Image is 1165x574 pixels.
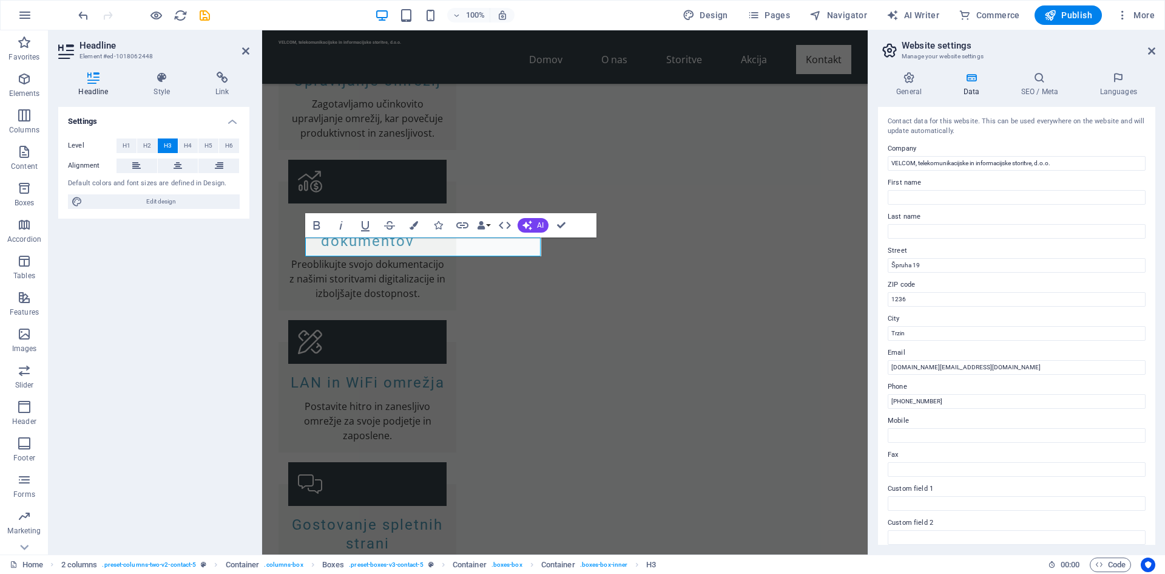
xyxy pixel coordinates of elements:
[493,213,516,237] button: HTML
[1002,72,1081,97] h4: SEO / Meta
[1095,558,1126,572] span: Code
[15,198,35,208] p: Boxes
[15,380,34,390] p: Slider
[13,271,35,281] p: Tables
[1048,558,1080,572] h6: Session time
[550,213,573,237] button: Confirm (Ctrl+⏎)
[201,561,206,568] i: This element is a customizable preset
[646,558,656,572] span: Click to select. Double-click to edit
[1112,5,1160,25] button: More
[76,8,90,22] button: undo
[11,162,38,171] p: Content
[10,307,39,317] p: Features
[954,5,1025,25] button: Commerce
[1141,558,1155,572] button: Usercentrics
[198,138,218,153] button: H5
[888,278,1146,292] label: ZIP code
[453,558,487,572] span: Click to select. Double-click to edit
[9,125,39,135] p: Columns
[8,52,39,62] p: Favorites
[68,194,240,209] button: Edit design
[61,558,657,572] nav: breadcrumb
[888,414,1146,428] label: Mobile
[497,10,508,21] i: On resize automatically adjust zoom level to fit chosen device.
[58,72,133,97] h4: Headline
[68,138,116,153] label: Level
[13,490,35,499] p: Forms
[264,558,303,572] span: . columns-box
[178,138,198,153] button: H4
[9,89,40,98] p: Elements
[541,558,575,572] span: Click to select. Double-click to edit
[491,558,522,572] span: . boxes-box
[888,448,1146,462] label: Fax
[888,176,1146,190] label: First name
[10,558,43,572] a: Click to cancel selection. Double-click to open Pages
[116,138,137,153] button: H1
[204,138,212,153] span: H5
[173,8,187,22] button: reload
[428,561,434,568] i: This element is a customizable preset
[888,346,1146,360] label: Email
[86,194,236,209] span: Edit design
[902,51,1131,62] h3: Manage your website settings
[149,8,163,22] button: Click here to leave preview mode and continue editing
[743,5,795,25] button: Pages
[1061,558,1079,572] span: 00 00
[1090,558,1131,572] button: Code
[219,138,239,153] button: H6
[748,9,790,21] span: Pages
[805,5,872,25] button: Navigator
[329,213,353,237] button: Italic (Ctrl+I)
[7,234,41,244] p: Accordion
[886,9,939,21] span: AI Writer
[12,417,36,426] p: Header
[888,312,1146,326] label: City
[198,9,212,22] i: Save (Ctrl+S)
[68,159,116,173] label: Alignment
[79,51,225,62] h3: Element #ed-1018062448
[133,72,195,97] h4: Style
[518,218,549,233] button: AI
[882,5,944,25] button: AI Writer
[945,72,1002,97] h4: Data
[349,558,423,572] span: . preset-boxes-v3-contact-5
[1081,72,1155,97] h4: Languages
[354,213,377,237] button: Underline (Ctrl+U)
[378,213,401,237] button: Strikethrough
[888,482,1146,496] label: Custom field 1
[137,138,157,153] button: H2
[123,138,130,153] span: H1
[1035,5,1102,25] button: Publish
[465,8,485,22] h6: 100%
[447,8,490,22] button: 100%
[13,453,35,463] p: Footer
[888,516,1146,530] label: Custom field 2
[683,9,728,21] span: Design
[888,210,1146,224] label: Last name
[226,558,260,572] span: Click to select. Double-click to edit
[58,107,249,129] h4: Settings
[195,72,249,97] h4: Link
[888,244,1146,258] label: Street
[888,142,1146,156] label: Company
[678,5,733,25] button: Design
[12,344,37,354] p: Images
[475,213,492,237] button: Data Bindings
[79,40,249,51] h2: Headline
[537,222,544,229] span: AI
[322,558,344,572] span: Click to select. Double-click to edit
[102,558,196,572] span: . preset-columns-two-v2-contact-5
[451,213,474,237] button: Link
[225,138,233,153] span: H6
[402,213,425,237] button: Colors
[1116,9,1155,21] span: More
[68,179,240,189] div: Default colors and font sizes are defined in Design.
[888,117,1146,137] div: Contact data for this website. This can be used everywhere on the website and will update automat...
[305,213,328,237] button: Bold (Ctrl+B)
[580,558,628,572] span: . boxes-box-inner
[158,138,178,153] button: H3
[164,138,172,153] span: H3
[184,138,192,153] span: H4
[61,558,98,572] span: Click to select. Double-click to edit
